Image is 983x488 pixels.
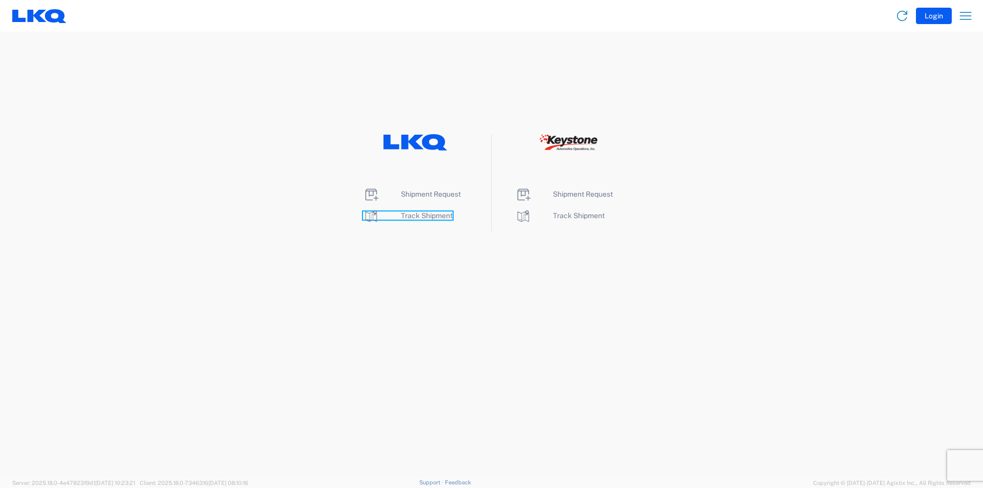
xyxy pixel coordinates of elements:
span: Server: 2025.18.0-4e47823f9d1 [12,480,135,486]
button: Login [916,8,952,24]
a: Shipment Request [363,190,461,198]
span: Track Shipment [401,211,453,220]
span: Track Shipment [553,211,605,220]
span: Client: 2025.18.0-7346316 [140,480,248,486]
span: [DATE] 10:23:21 [95,480,135,486]
a: Shipment Request [515,190,613,198]
span: Copyright © [DATE]-[DATE] Agistix Inc., All Rights Reserved [813,478,971,487]
span: [DATE] 08:10:16 [208,480,248,486]
span: Shipment Request [553,190,613,198]
a: Support [419,479,445,485]
a: Track Shipment [363,211,453,220]
span: Shipment Request [401,190,461,198]
a: Feedback [445,479,471,485]
a: Track Shipment [515,211,605,220]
